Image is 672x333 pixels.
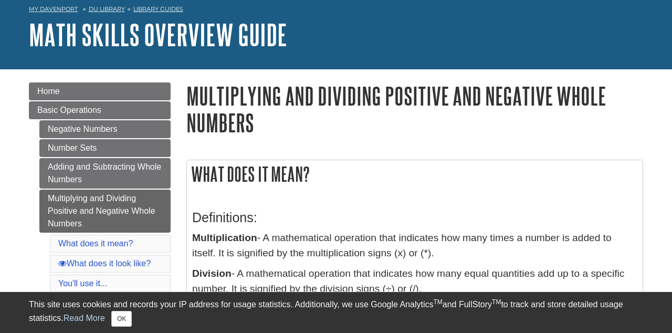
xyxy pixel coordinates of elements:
[433,298,442,306] sup: TM
[192,232,257,243] strong: Multiplication
[29,5,78,14] a: My Davenport
[192,268,232,279] strong: Division
[192,210,637,225] h3: Definitions:
[29,298,643,327] div: This site uses cookies and records your IP address for usage statistics. Additionally, we use Goo...
[64,314,105,322] a: Read More
[29,2,643,19] nav: breadcrumb
[37,87,60,96] span: Home
[39,139,171,157] a: Number Sets
[39,158,171,189] a: Adding and Subtracting Whole Numbers
[39,190,171,233] a: Multiplying and Dividing Positive and Negative Whole Numbers
[39,120,171,138] a: Negative Numbers
[37,106,101,115] span: Basic Operations
[29,82,171,100] a: Home
[492,298,501,306] sup: TM
[58,239,133,248] a: What does it mean?
[29,18,287,51] a: Math Skills Overview Guide
[29,101,171,119] a: Basic Operations
[111,311,132,327] button: Close
[89,5,125,13] a: DU Library
[186,82,643,136] h1: Multiplying and Dividing Positive and Negative Whole Numbers
[187,160,643,188] h2: What does it mean?
[192,231,637,261] p: - A mathematical operation that indicates how many times a number is added to itself. It is signi...
[58,279,107,288] a: You'll use it...
[58,259,151,268] a: What does it look like?
[133,5,183,13] a: Library Guides
[192,266,637,297] p: - A mathematical operation that indicates how many equal quantities add up to a specific number. ...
